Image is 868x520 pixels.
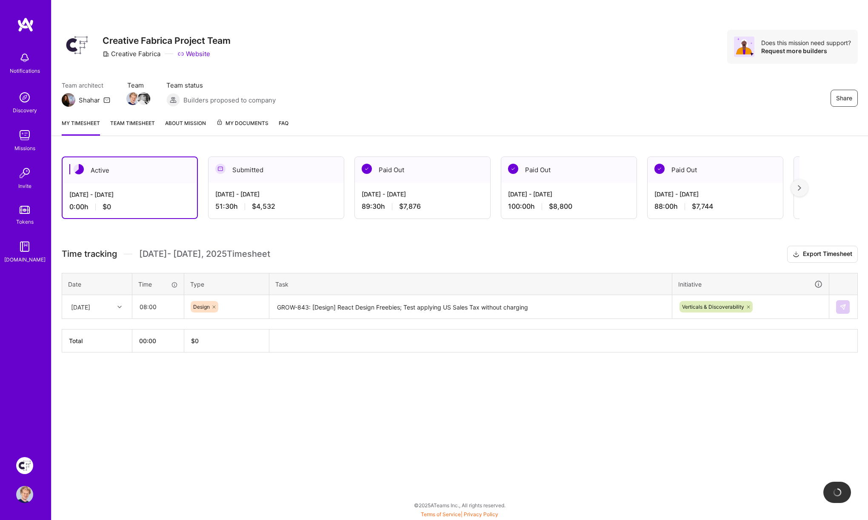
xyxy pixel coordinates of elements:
div: [DATE] - [DATE] [654,190,776,199]
span: Team status [166,81,276,90]
span: $0 [103,202,111,211]
img: Team Member Avatar [137,92,150,105]
img: Team Member Avatar [126,92,139,105]
div: [DATE] - [DATE] [508,190,630,199]
a: My timesheet [62,119,100,136]
a: About Mission [165,119,206,136]
button: Share [831,90,858,107]
a: Team Member Avatar [138,91,149,106]
span: My Documents [216,119,268,128]
span: Team [127,81,149,90]
img: Paid Out [654,164,665,174]
i: icon Chevron [117,305,122,309]
i: icon Download [793,250,799,259]
div: Does this mission need support? [761,39,851,47]
img: Submitted [215,164,226,174]
div: Creative Fabrica [103,49,160,58]
a: Team Member Avatar [127,91,138,106]
div: [DATE] - [DATE] [69,190,190,199]
img: guide book [16,238,33,255]
img: Team Architect [62,93,75,107]
button: Export Timesheet [787,246,858,263]
img: User Avatar [16,486,33,503]
div: [DATE] - [DATE] [215,190,337,199]
div: 89:30 h [362,202,483,211]
a: Website [177,49,210,58]
a: My Documents [216,119,268,136]
a: Team timesheet [110,119,155,136]
span: Share [836,94,852,102]
th: Date [62,273,132,295]
div: Paid Out [501,157,637,183]
div: null [836,300,851,314]
div: [DOMAIN_NAME] [4,255,46,264]
img: teamwork [16,127,33,144]
img: right [798,185,801,191]
div: 51:30 h [215,202,337,211]
div: Active [63,157,197,183]
th: Total [62,330,132,352]
i: icon CompanyGray [103,51,109,57]
img: Paid Out [508,164,518,174]
i: icon Mail [103,97,110,103]
img: Submit [839,304,846,310]
div: Request more builders [761,47,851,55]
div: [DATE] [71,302,90,311]
div: © 2025 ATeams Inc., All rights reserved. [51,494,868,516]
a: Terms of Service [421,511,461,517]
span: $7,744 [692,202,713,211]
img: Builders proposed to company [166,93,180,107]
span: $ 0 [191,337,199,344]
textarea: GROW-843: [Design] React Design Freebies; Test applying US Sales Tax without charging [270,296,671,318]
img: Company Logo [62,30,92,60]
div: 88:00 h [654,202,776,211]
img: Active [74,164,84,174]
img: loading [831,486,843,498]
span: Time tracking [62,249,117,259]
span: Design [193,304,210,310]
img: Avatar [734,37,754,57]
span: $7,876 [399,202,421,211]
a: Privacy Policy [464,511,498,517]
th: 00:00 [132,330,184,352]
th: Task [269,273,672,295]
img: logo [17,17,34,32]
div: 100:00 h [508,202,630,211]
div: Submitted [208,157,344,183]
img: tokens [20,206,30,214]
img: Invite [16,165,33,182]
span: Team architect [62,81,110,90]
div: Tokens [16,217,34,226]
div: Invite [18,182,31,190]
span: Verticals & Discoverability [682,304,744,310]
th: Type [184,273,269,295]
div: Initiative [678,279,823,289]
div: Notifications [10,66,40,75]
div: Time [138,280,178,289]
span: [DATE] - [DATE] , 2025 Timesheet [139,249,270,259]
span: $4,532 [252,202,275,211]
div: Paid Out [648,157,783,183]
img: Creative Fabrica Project Team [16,457,33,474]
div: 0:00 h [69,202,190,211]
a: Creative Fabrica Project Team [14,457,35,474]
h3: Creative Fabrica Project Team [103,35,231,46]
div: [DATE] - [DATE] [362,190,483,199]
img: discovery [16,89,33,106]
div: Discovery [13,106,37,115]
span: $8,800 [549,202,572,211]
img: bell [16,49,33,66]
img: Paid Out [362,164,372,174]
div: Shahar [79,96,100,105]
span: | [421,511,498,517]
a: User Avatar [14,486,35,503]
a: FAQ [279,119,288,136]
div: Missions [14,144,35,153]
div: Paid Out [355,157,490,183]
input: HH:MM [133,296,183,318]
span: Builders proposed to company [183,96,276,105]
